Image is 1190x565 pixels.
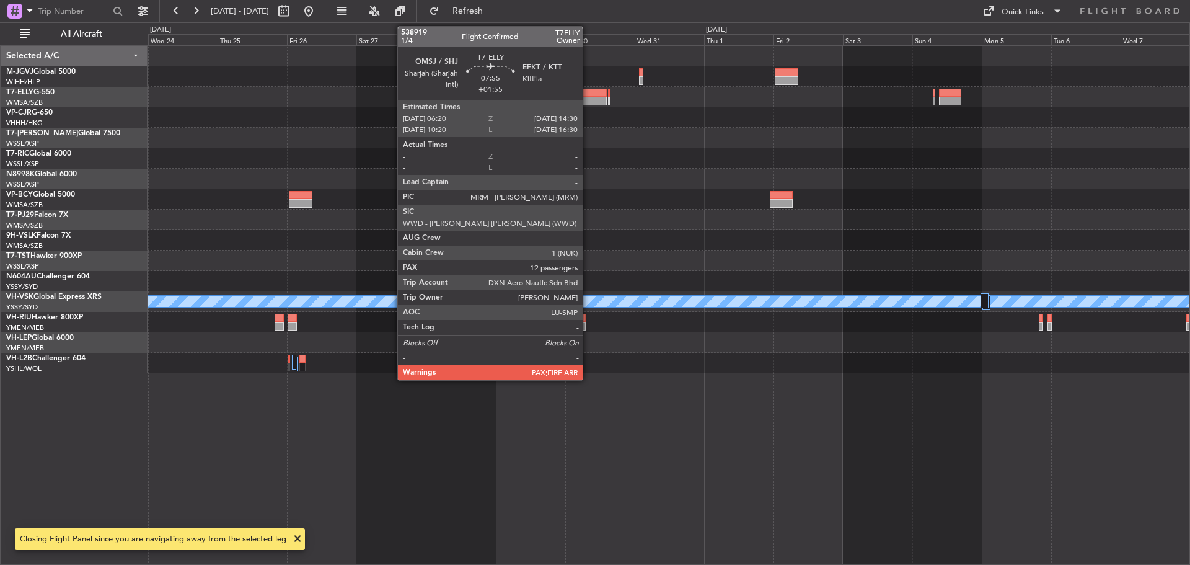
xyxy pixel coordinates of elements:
div: Tue 30 [565,34,635,45]
a: T7-[PERSON_NAME]Global 7500 [6,130,120,137]
a: M-JGVJGlobal 5000 [6,68,76,76]
a: YSSY/SYD [6,303,38,312]
div: Wed 7 [1121,34,1190,45]
a: YMEN/MEB [6,323,44,332]
span: [DATE] - [DATE] [211,6,269,17]
a: N8998KGlobal 6000 [6,171,77,178]
a: VH-RIUHawker 800XP [6,314,83,321]
span: Refresh [442,7,494,16]
span: VH-VSK [6,293,33,301]
span: T7-RIC [6,150,29,158]
a: WMSA/SZB [6,98,43,107]
a: WMSA/SZB [6,241,43,251]
div: Sun 4 [912,34,982,45]
a: WMSA/SZB [6,200,43,210]
div: Tue 6 [1051,34,1121,45]
span: T7-ELLY [6,89,33,96]
span: T7-[PERSON_NAME] [6,130,78,137]
a: VH-L2BChallenger 604 [6,355,86,362]
span: 9H-VSLK [6,232,37,239]
div: Closing Flight Panel since you are navigating away from the selected leg [20,533,286,546]
button: All Aircraft [14,24,134,44]
button: Refresh [423,1,498,21]
span: All Aircraft [32,30,131,38]
a: 9H-VSLKFalcon 7X [6,232,71,239]
div: Wed 24 [148,34,218,45]
a: WIHH/HLP [6,78,40,87]
a: YMEN/MEB [6,344,44,353]
input: Trip Number [38,2,109,20]
span: VH-LEP [6,334,32,342]
div: Fri 26 [287,34,356,45]
div: [DATE] [706,25,727,35]
a: VHHH/HKG [6,118,43,128]
div: Fri 2 [773,34,843,45]
a: VH-VSKGlobal Express XRS [6,293,102,301]
a: YSHL/WOL [6,364,42,373]
a: WSSL/XSP [6,180,39,189]
a: T7-ELLYG-550 [6,89,55,96]
div: Thu 1 [704,34,773,45]
a: T7-RICGlobal 6000 [6,150,71,158]
div: Quick Links [1002,6,1044,19]
a: T7-TSTHawker 900XP [6,252,82,260]
span: T7-TST [6,252,30,260]
span: VH-L2B [6,355,32,362]
a: WMSA/SZB [6,221,43,230]
a: N604AUChallenger 604 [6,273,90,280]
div: Mon 29 [496,34,565,45]
button: Quick Links [977,1,1069,21]
a: WSSL/XSP [6,159,39,169]
a: T7-PJ29Falcon 7X [6,211,68,219]
a: VP-BCYGlobal 5000 [6,191,75,198]
span: T7-PJ29 [6,211,34,219]
div: Wed 31 [635,34,704,45]
a: VH-LEPGlobal 6000 [6,334,74,342]
span: VP-BCY [6,191,33,198]
div: Thu 25 [218,34,287,45]
span: VH-RIU [6,314,32,321]
a: YSSY/SYD [6,282,38,291]
a: VP-CJRG-650 [6,109,53,117]
div: Sat 27 [356,34,426,45]
div: Sun 28 [426,34,495,45]
span: N8998K [6,171,35,178]
span: N604AU [6,273,37,280]
span: VP-CJR [6,109,32,117]
a: WSSL/XSP [6,139,39,148]
div: [DATE] [150,25,171,35]
div: Mon 5 [982,34,1051,45]
a: WSSL/XSP [6,262,39,271]
span: M-JGVJ [6,68,33,76]
div: Sat 3 [843,34,912,45]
